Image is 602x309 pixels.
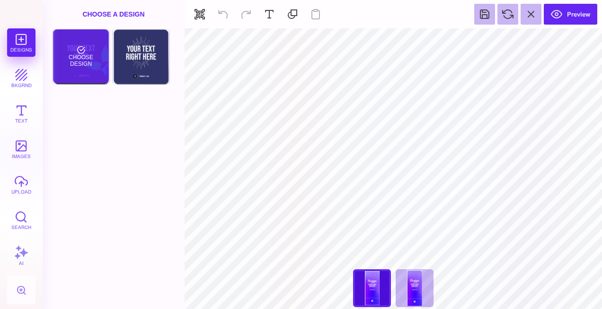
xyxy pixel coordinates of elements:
[7,99,35,128] button: Text
[7,241,35,270] button: AI
[544,4,597,25] button: Preview
[7,64,35,92] button: bkgrnd
[7,135,35,163] button: images
[7,170,35,199] button: upload
[7,206,35,234] button: Search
